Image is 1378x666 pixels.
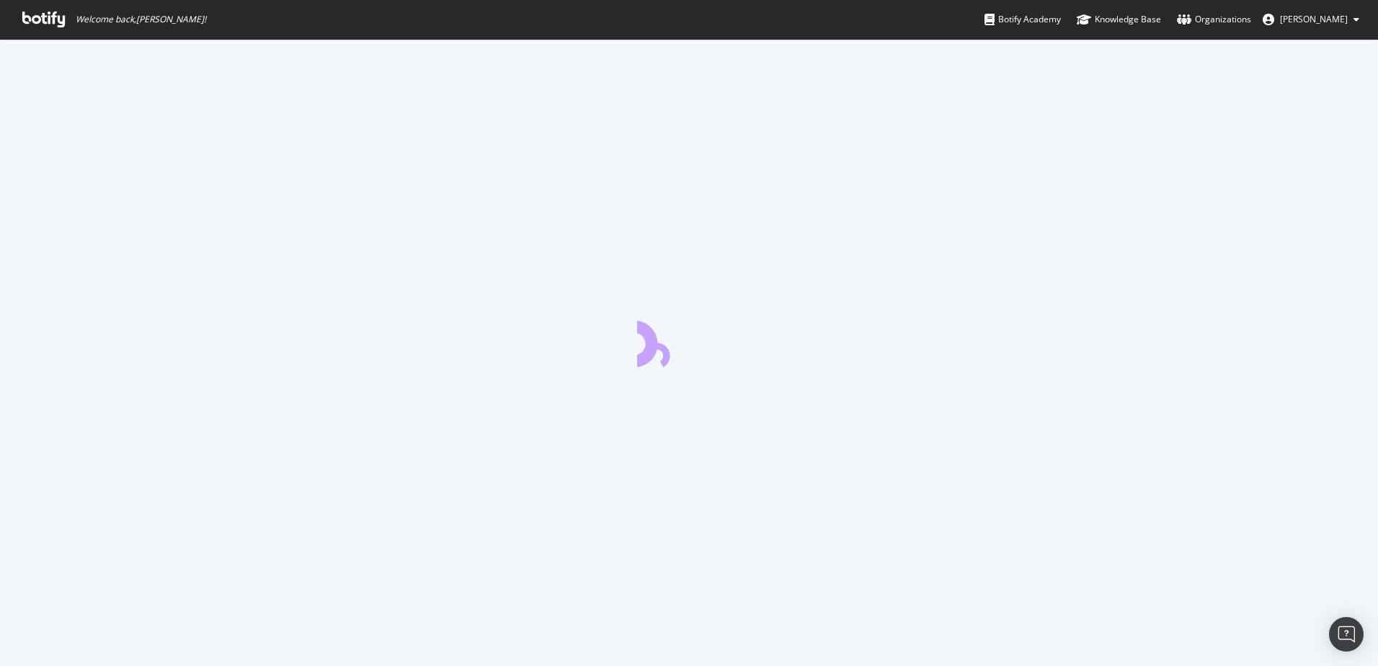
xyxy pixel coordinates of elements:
[1177,12,1251,27] div: Organizations
[76,14,206,25] span: Welcome back, [PERSON_NAME] !
[1077,12,1161,27] div: Knowledge Base
[637,315,741,367] div: animation
[1329,617,1364,652] div: Open Intercom Messenger
[984,12,1061,27] div: Botify Academy
[1251,8,1371,31] button: [PERSON_NAME]
[1280,13,1348,25] span: Alexa Kiradzhibashyan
